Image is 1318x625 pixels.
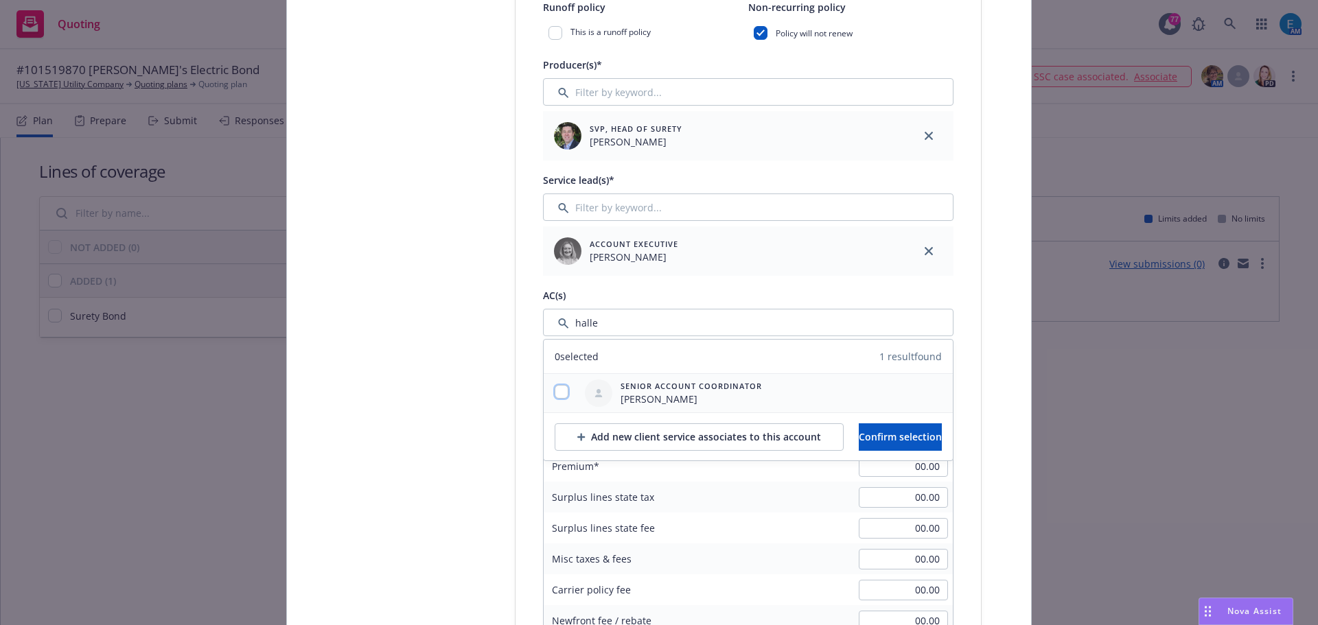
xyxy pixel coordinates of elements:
div: Add new client service associates to this account [577,424,821,450]
img: employee photo [554,237,581,265]
div: Policy will not renew [748,21,953,45]
span: Producer(s)* [543,58,602,71]
span: 1 result found [879,349,942,364]
span: [PERSON_NAME] [590,250,678,264]
button: Add new client service associates to this account [555,423,844,451]
span: SVP, Head of Surety [590,123,682,134]
a: close [921,243,937,259]
input: 0.00 [859,487,948,508]
button: Nova Assist [1199,598,1293,625]
span: Surplus lines state fee [552,521,655,534]
span: AC(s) [543,289,566,302]
div: This is a runoff policy [543,21,748,45]
span: Senior Account Coordinator [621,380,762,392]
span: Surplus lines state tax [552,491,654,504]
span: [PERSON_NAME] [621,392,762,406]
span: Carrier policy fee [552,583,631,596]
span: 0 selected [555,349,599,364]
input: 0.00 [859,549,948,569]
span: Confirm selection [859,430,942,443]
input: 0.00 [859,456,948,477]
input: Filter by keyword... [543,309,953,336]
span: Non-recurring policy [748,1,846,14]
img: employee photo [554,122,581,150]
span: Account Executive [590,238,678,250]
span: [PERSON_NAME] [590,134,682,149]
input: 0.00 [859,518,948,539]
a: close [921,128,937,144]
button: Confirm selection [859,423,942,451]
span: Runoff policy [543,1,605,14]
span: Misc taxes & fees [552,552,632,565]
span: Service lead(s)* [543,174,614,187]
div: Drag to move [1199,598,1216,624]
input: 0.00 [859,580,948,600]
input: Filter by keyword... [543,193,953,221]
input: Filter by keyword... [543,78,953,106]
span: Premium [552,460,599,473]
span: Nova Assist [1227,605,1282,617]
